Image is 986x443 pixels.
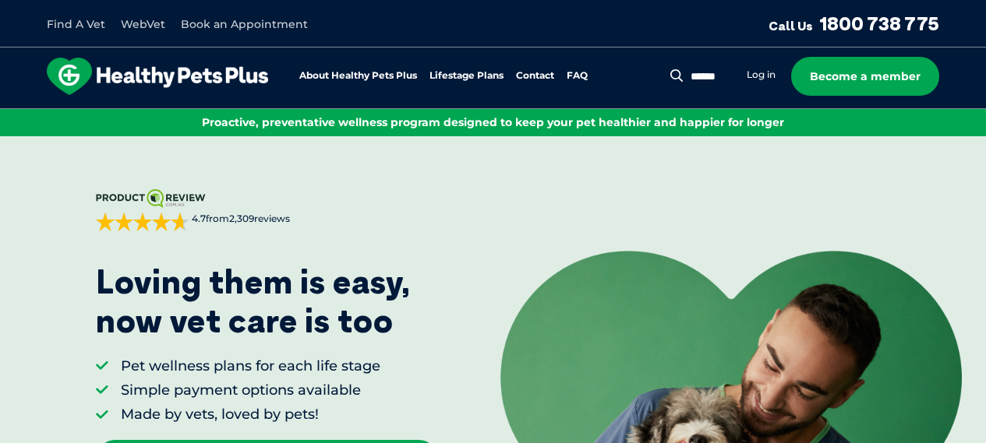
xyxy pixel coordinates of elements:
[121,381,380,400] li: Simple payment options available
[121,405,380,424] li: Made by vets, loved by pets!
[189,213,290,226] span: from
[192,213,206,224] strong: 4.7
[96,262,411,341] p: Loving them is easy, now vet care is too
[96,189,438,231] a: 4.7from2,309reviews
[96,213,189,231] div: 4.7 out of 5 stars
[121,357,380,376] li: Pet wellness plans for each life stage
[229,213,290,224] span: 2,309 reviews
